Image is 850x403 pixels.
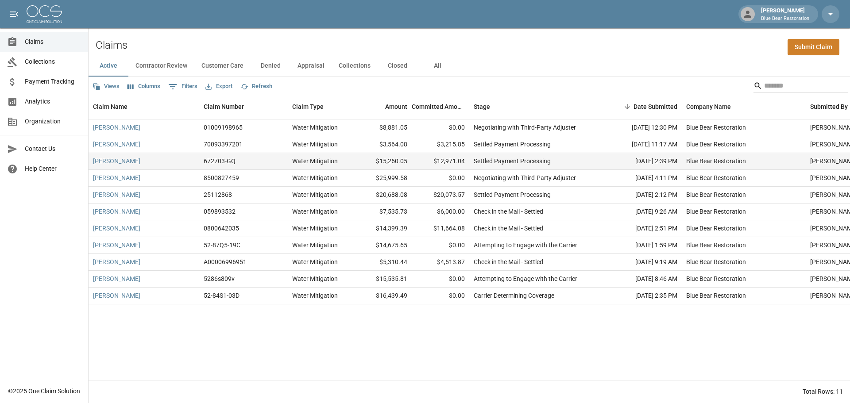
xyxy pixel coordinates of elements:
span: Help Center [25,164,81,173]
div: Claim Type [292,94,324,119]
a: [PERSON_NAME] [93,241,140,249]
button: Refresh [238,80,274,93]
div: $14,675.65 [354,237,412,254]
div: $3,564.08 [354,136,412,153]
a: [PERSON_NAME] [93,274,140,283]
button: Contractor Review [128,55,194,77]
div: $6,000.00 [412,203,469,220]
div: Water Mitigation [292,207,338,216]
div: $0.00 [412,170,469,187]
h2: Claims [96,39,127,52]
div: © 2025 One Claim Solution [8,387,80,395]
div: Blue Bear Restoration [686,241,746,249]
a: [PERSON_NAME] [93,157,140,165]
div: 01009198965 [204,123,243,132]
div: Stage [469,94,602,119]
span: Analytics [25,97,81,106]
div: Check in the Mail - Settled [474,257,543,266]
a: [PERSON_NAME] [93,123,140,132]
div: Blue Bear Restoration [686,157,746,165]
div: A00006996951 [204,257,247,266]
div: Claim Number [204,94,244,119]
div: Date Submitted [602,94,682,119]
div: Attempting to Engage with the Carrier [474,241,577,249]
div: 52-87Q5-19C [204,241,240,249]
button: Show filters [166,80,200,94]
div: $11,664.08 [412,220,469,237]
div: $20,688.08 [354,187,412,203]
div: Blue Bear Restoration [686,207,746,216]
a: [PERSON_NAME] [93,140,140,149]
div: Negotiating with Third-Party Adjuster [474,123,576,132]
div: $0.00 [412,119,469,136]
span: Collections [25,57,81,66]
div: $4,513.87 [412,254,469,271]
button: Collections [332,55,378,77]
div: Amount [385,94,407,119]
a: [PERSON_NAME] [93,190,140,199]
div: Submitted By [810,94,848,119]
button: Active [89,55,128,77]
button: open drawer [5,5,23,23]
div: 70093397201 [204,140,243,149]
button: Denied [251,55,290,77]
div: $5,310.44 [354,254,412,271]
div: $15,535.81 [354,271,412,288]
div: Company Name [682,94,806,119]
a: [PERSON_NAME] [93,291,140,300]
button: Closed [378,55,417,77]
div: Claim Name [93,94,127,119]
div: $3,215.85 [412,136,469,153]
p: Blue Bear Restoration [761,15,809,23]
button: Select columns [125,80,162,93]
a: Submit Claim [788,39,839,55]
div: Company Name [686,94,731,119]
div: Blue Bear Restoration [686,173,746,182]
div: $15,260.05 [354,153,412,170]
div: Claim Type [288,94,354,119]
div: $8,881.05 [354,119,412,136]
div: 25112868 [204,190,232,199]
div: Water Mitigation [292,224,338,233]
div: Check in the Mail - Settled [474,207,543,216]
div: Total Rows: 11 [803,387,843,396]
div: Blue Bear Restoration [686,190,746,199]
span: Payment Tracking [25,77,81,86]
div: $20,073.57 [412,187,469,203]
div: [DATE] 9:19 AM [602,254,682,271]
a: [PERSON_NAME] [93,257,140,266]
div: Attempting to Engage with the Carrier [474,274,577,283]
div: Claim Name [89,94,199,119]
div: [DATE] 9:26 AM [602,203,682,220]
div: Committed Amount [412,94,469,119]
div: 672703-GQ [204,157,236,165]
div: Blue Bear Restoration [686,274,746,283]
div: Search [753,79,848,95]
div: [DATE] 8:46 AM [602,271,682,288]
div: Water Mitigation [292,190,338,199]
div: [DATE] 12:30 PM [602,119,682,136]
div: [PERSON_NAME] [757,6,813,22]
div: Water Mitigation [292,123,338,132]
div: Stage [474,94,490,119]
span: Contact Us [25,144,81,154]
span: Claims [25,37,81,46]
div: Water Mitigation [292,274,338,283]
a: [PERSON_NAME] [93,207,140,216]
div: Blue Bear Restoration [686,257,746,266]
div: Water Mitigation [292,241,338,249]
a: [PERSON_NAME] [93,224,140,233]
div: Blue Bear Restoration [686,123,746,132]
div: $7,535.73 [354,203,412,220]
div: dynamic tabs [89,55,850,77]
button: Sort [621,100,634,113]
div: Water Mitigation [292,173,338,182]
div: $16,439.49 [354,288,412,304]
div: Check in the Mail - Settled [474,224,543,233]
button: All [417,55,457,77]
div: [DATE] 4:11 PM [602,170,682,187]
div: 0800642035 [204,224,239,233]
div: Claim Number [199,94,288,119]
div: Blue Bear Restoration [686,224,746,233]
div: 52-84S1-03D [204,291,240,300]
